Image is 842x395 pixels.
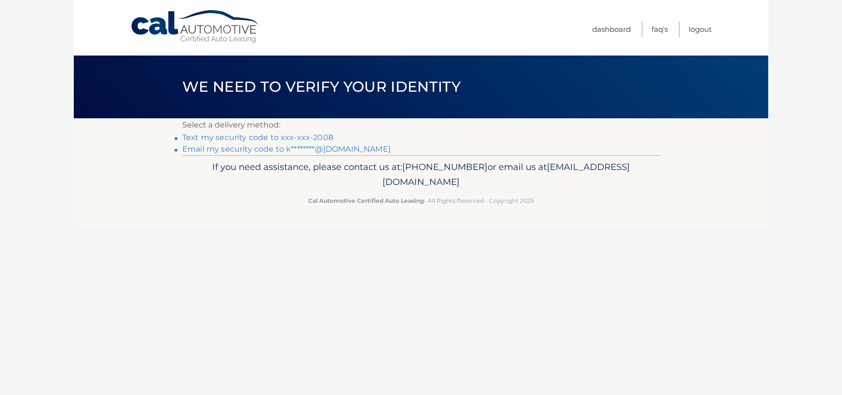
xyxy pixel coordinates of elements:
[189,159,653,190] p: If you need assistance, please contact us at: or email us at
[189,196,653,206] p: - All Rights Reserved - Copyright 2025
[402,161,488,172] span: [PHONE_NUMBER]
[308,197,424,204] strong: Cal Automotive Certified Auto Leasing
[182,118,660,132] p: Select a delivery method:
[652,21,668,37] a: FAQ's
[182,78,461,96] span: We need to verify your identity
[592,21,631,37] a: Dashboard
[689,21,712,37] a: Logout
[182,144,391,154] a: Email my security code to k********@[DOMAIN_NAME]
[130,10,260,44] a: Cal Automotive
[182,133,333,142] a: Text my security code to xxx-xxx-2008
